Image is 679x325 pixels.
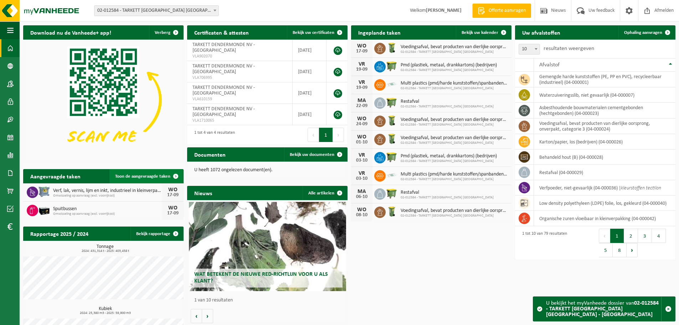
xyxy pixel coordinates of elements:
[624,229,638,243] button: 2
[624,30,662,35] span: Ophaling aanvragen
[27,249,184,253] span: 2024: 431,314 t - 2025: 403,458 t
[401,86,508,91] span: 02-012584 - TARKETT [GEOGRAPHIC_DATA] [GEOGRAPHIC_DATA]
[621,186,661,191] i: kleurstoffen tectilon
[534,211,675,226] td: organische zuren vloeibaar in kleinverpakking (04-000042)
[166,187,180,193] div: WO
[351,25,408,39] h2: Ingeplande taken
[401,123,508,127] span: 02-012584 - TARKETT [GEOGRAPHIC_DATA] [GEOGRAPHIC_DATA]
[27,306,184,315] h3: Kubiek
[284,147,347,162] a: Bekijk uw documenten
[534,180,675,195] td: verfpoeder, niet-gevaarlijk (04-000036) |
[355,103,369,108] div: 22-09
[534,195,675,211] td: low density polyethyleen (LDPE) folie, los, gekleurd (04-000040)
[519,228,567,258] div: 1 tot 10 van 79 resultaten
[599,243,613,257] button: 5
[401,190,494,195] span: Restafval
[534,72,675,87] td: gemengde harde kunststoffen (PE, PP en PVC), recycleerbaar (industrieel) (04-000001)
[534,87,675,103] td: waterzuiveringsslib, niet gevaarlijk (04-000007)
[534,134,675,149] td: karton/papier, los (bedrijven) (04-000026)
[355,116,369,122] div: WO
[355,140,369,145] div: 01-10
[401,172,508,177] span: Multi plastics (pmd/harde kunststoffen/spanbanden/eps/folie naturel/folie gemeng...
[401,99,494,105] span: Restafval
[192,85,255,96] span: TARKETT DENDERMONDE NV - [GEOGRAPHIC_DATA]
[192,118,287,123] span: VLA1710065
[130,227,183,241] a: Bekijk rapportage
[290,152,334,157] span: Bekijk uw documenten
[652,229,666,243] button: 4
[355,134,369,140] div: WO
[333,128,344,142] button: Next
[618,25,675,40] a: Ophaling aanvragen
[401,159,497,163] span: 02-012584 - TARKETT [GEOGRAPHIC_DATA] [GEOGRAPHIC_DATA]
[355,194,369,199] div: 06-10
[534,165,675,180] td: restafval (04-000029)
[534,118,675,134] td: voedingsafval, bevat producten van dierlijke oorsprong, onverpakt, categorie 3 (04-000024)
[194,298,344,303] p: 1 van 10 resultaten
[115,174,170,179] span: Toon de aangevraagde taken
[401,117,508,123] span: Voedingsafval, bevat producten van dierlijke oorsprong, onverpakt, categorie 3
[191,309,202,323] button: Vorige
[166,205,180,211] div: WO
[27,244,184,253] h3: Tonnage
[610,229,624,243] button: 1
[308,128,319,142] button: Previous
[192,75,287,81] span: VLA706995
[355,189,369,194] div: MA
[293,82,326,104] td: [DATE]
[355,176,369,181] div: 03-10
[293,30,334,35] span: Bekijk uw certificaten
[355,49,369,54] div: 17-09
[519,44,540,54] span: 10
[192,96,287,102] span: VLA610159
[613,243,627,257] button: 8
[355,207,369,213] div: WO
[386,205,398,218] img: WB-0140-HPE-GN-50
[546,297,661,321] div: U bekijkt het myVanheede dossier van
[401,153,497,159] span: Pmd (plastiek, metaal, drankkartons) (bedrijven)
[386,78,398,90] img: LP-SK-00500-LPE-16
[539,62,560,68] span: Afvalstof
[191,127,235,143] div: 1 tot 4 van 4 resultaten
[386,133,398,145] img: WB-0140-HPE-GN-50
[386,115,398,127] img: WB-0140-HPE-GN-50
[319,128,333,142] button: 1
[194,168,340,173] p: U heeft 1072 ongelezen document(en).
[386,60,398,72] img: WB-1100-HPE-GN-50
[401,68,497,72] span: 02-012584 - TARKETT [GEOGRAPHIC_DATA] [GEOGRAPHIC_DATA]
[401,208,508,214] span: Voedingsafval, bevat producten van dierlijke oorsprong, onverpakt, categorie 3
[109,169,183,183] a: Toon de aangevraagde taken
[355,67,369,72] div: 19-09
[519,44,540,55] span: 10
[386,96,398,108] img: WB-1100-HPE-GN-50
[401,105,494,109] span: 02-012584 - TARKETT [GEOGRAPHIC_DATA] [GEOGRAPHIC_DATA]
[355,98,369,103] div: MA
[456,25,511,40] a: Bekijk uw kalender
[187,186,219,200] h2: Nieuws
[401,50,508,54] span: 02-012584 - TARKETT [GEOGRAPHIC_DATA] [GEOGRAPHIC_DATA]
[149,25,183,40] button: Verberg
[401,62,497,68] span: Pmd (plastiek, metaal, drankkartons) (bedrijven)
[53,194,162,198] span: Omwisseling op aanvraag (excl. voorrijkost)
[401,141,508,145] span: 02-012584 - TARKETT [GEOGRAPHIC_DATA] [GEOGRAPHIC_DATA]
[187,25,256,39] h2: Certificaten & attesten
[355,80,369,85] div: VR
[355,122,369,127] div: 24-09
[401,44,508,50] span: Voedingsafval, bevat producten van dierlijke oorsprong, onverpakt, categorie 3
[386,151,398,163] img: WB-1100-HPE-GN-50
[293,61,326,82] td: [DATE]
[293,40,326,61] td: [DATE]
[53,206,162,212] span: Spuitbussen
[166,211,180,216] div: 17-09
[287,25,347,40] a: Bekijk uw certificaten
[534,103,675,118] td: asbesthoudende bouwmaterialen cementgebonden (hechtgebonden) (04-000023)
[202,309,213,323] button: Volgende
[386,169,398,181] img: LP-SK-00500-LPE-16
[355,85,369,90] div: 19-09
[401,81,508,86] span: Multi plastics (pmd/harde kunststoffen/spanbanden/eps/folie naturel/folie gemeng...
[355,61,369,67] div: VR
[38,186,50,198] img: PB-AP-0800-MET-02-01
[23,40,184,160] img: Download de VHEPlus App
[355,171,369,176] div: VR
[192,42,255,53] span: TARKETT DENDERMONDE NV - [GEOGRAPHIC_DATA]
